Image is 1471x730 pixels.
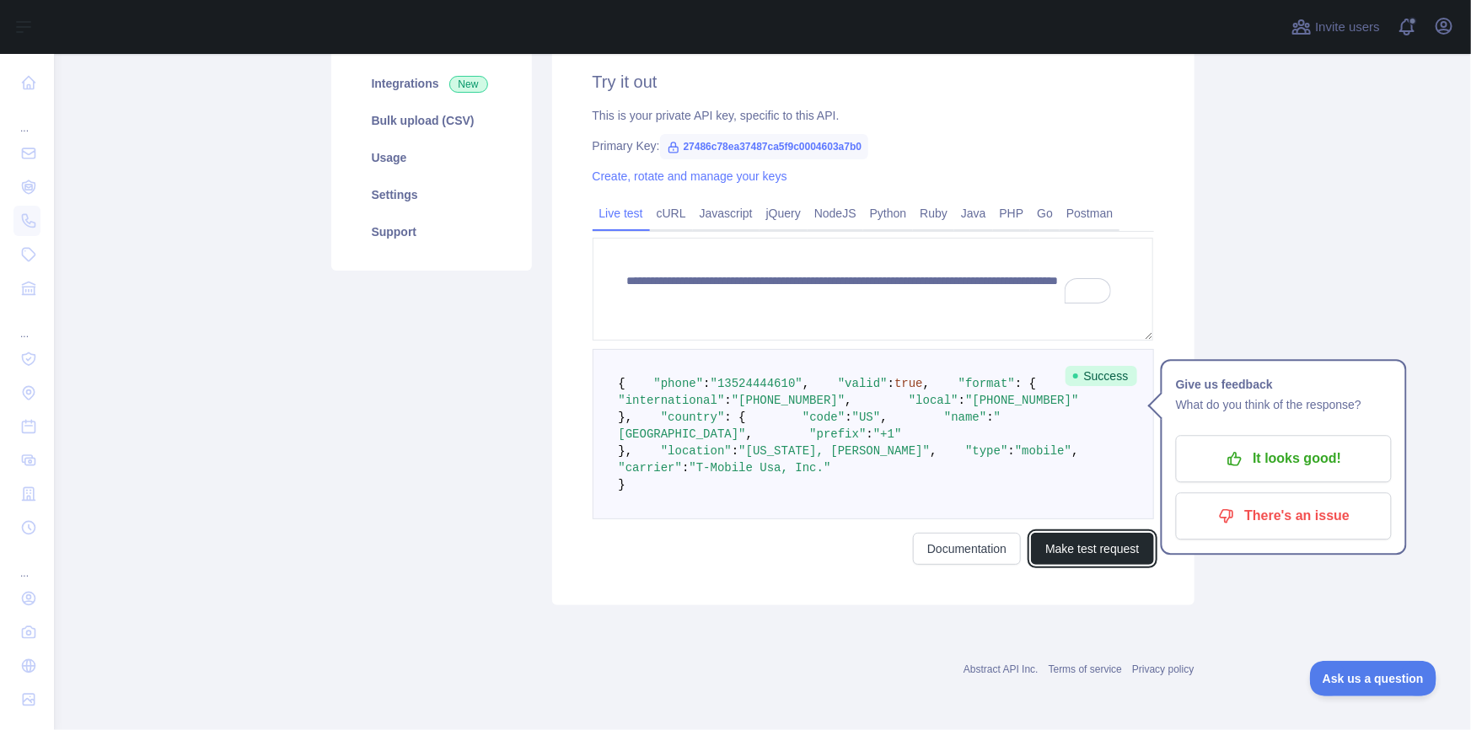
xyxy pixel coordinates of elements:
div: ... [13,546,40,580]
span: , [880,411,887,424]
p: It looks good! [1189,444,1379,473]
span: : { [725,411,746,424]
span: true [894,377,923,390]
span: "country" [661,411,725,424]
a: jQuery [760,200,808,227]
span: : [845,411,851,424]
a: NodeJS [808,200,863,227]
span: } [619,478,625,491]
textarea: To enrich screen reader interactions, please activate Accessibility in Grammarly extension settings [593,238,1154,341]
a: Ruby [913,200,954,227]
span: , [923,377,930,390]
span: New [449,76,488,93]
a: Terms of service [1049,663,1122,675]
a: Abstract API Inc. [964,663,1039,675]
span: "type" [965,444,1007,458]
span: , [845,394,851,407]
span: "location" [661,444,732,458]
p: There's an issue [1189,502,1379,530]
span: "+1" [873,427,902,441]
iframe: Toggle Customer Support [1310,661,1437,696]
button: It looks good! [1176,435,1392,482]
a: Privacy policy [1132,663,1194,675]
span: "T-Mobile Usa, Inc." [690,461,831,475]
span: : [867,427,873,441]
span: "mobile" [1015,444,1071,458]
span: , [746,427,753,441]
h1: Give us feedback [1176,374,1392,395]
span: "international" [619,394,725,407]
span: : [958,394,965,407]
span: "13524444610" [711,377,803,390]
a: Support [352,213,512,250]
span: : [732,444,738,458]
button: Make test request [1031,533,1153,565]
span: : [703,377,710,390]
a: Documentation [913,533,1021,565]
a: Integrations New [352,65,512,102]
button: There's an issue [1176,492,1392,539]
span: Invite users [1315,18,1380,37]
span: : [986,411,993,424]
a: Settings [352,176,512,213]
span: : [1008,444,1015,458]
div: ... [13,101,40,135]
span: 27486c78ea37487ca5f9c0004603a7b0 [660,134,869,159]
span: "phone" [654,377,704,390]
div: Primary Key: [593,137,1154,154]
a: Java [954,200,993,227]
span: : [725,394,732,407]
p: What do you think of the response? [1176,395,1392,415]
span: : [682,461,689,475]
a: Usage [352,139,512,176]
span: "[PHONE_NUMBER]" [732,394,845,407]
a: Create, rotate and manage your keys [593,169,787,183]
span: , [1071,444,1078,458]
span: "local" [909,394,958,407]
span: "[GEOGRAPHIC_DATA]" [619,411,1001,441]
span: "[PHONE_NUMBER]" [965,394,1078,407]
button: Invite users [1288,13,1383,40]
span: Success [1066,366,1137,386]
span: "prefix" [809,427,866,441]
span: : { [1015,377,1036,390]
span: : [888,377,894,390]
span: , [930,444,937,458]
span: "[US_STATE], [PERSON_NAME]" [738,444,930,458]
span: { [619,377,625,390]
a: cURL [650,200,693,227]
div: ... [13,307,40,341]
span: "format" [958,377,1015,390]
a: Python [863,200,914,227]
div: This is your private API key, specific to this API. [593,107,1154,124]
a: Javascript [693,200,760,227]
a: Go [1030,200,1060,227]
span: }, [619,444,633,458]
a: PHP [993,200,1031,227]
span: "US" [852,411,881,424]
a: Live test [593,200,650,227]
span: "code" [803,411,845,424]
span: }, [619,411,633,424]
span: "name" [944,411,986,424]
a: Postman [1060,200,1119,227]
span: "carrier" [619,461,683,475]
span: "valid" [838,377,888,390]
span: , [803,377,809,390]
h2: Try it out [593,70,1154,94]
a: Bulk upload (CSV) [352,102,512,139]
